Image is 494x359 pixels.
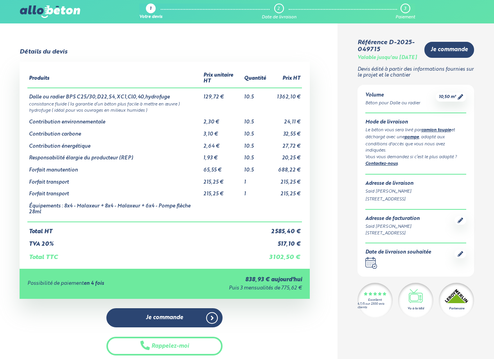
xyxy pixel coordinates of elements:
[27,107,302,113] td: hydrofuge ( idéal pour vos ouvrages en milieux humides )
[27,161,202,173] td: Forfait manutention
[357,302,393,309] div: 4.7/5 sur 2300 avis clients
[168,286,302,291] div: Puis 3 mensualités de 775,62 €
[202,149,243,161] td: 1,93 €
[262,15,296,20] div: Date de livraison
[357,39,419,54] div: Référence D-2025-049715
[146,314,183,321] span: Je commande
[202,70,243,88] th: Prix unitaire HT
[20,48,67,55] div: Détails du devis
[268,248,302,261] td: 3 102,50 €
[27,113,202,125] td: Contribution environnementale
[27,125,202,138] td: Contribution carbone
[27,138,202,150] td: Contribution énergétique
[243,149,268,161] td: 10.5
[365,223,420,230] div: Said [PERSON_NAME]
[404,135,419,139] a: pompe
[365,100,420,107] div: Béton pour Dalle ou radier
[106,337,223,356] button: Rappelez-moi
[150,7,151,12] div: 1
[243,138,268,150] td: 10.5
[365,216,420,222] div: Adresse de facturation
[365,196,467,203] div: [STREET_ADDRESS]
[268,88,302,100] td: 1 362,10 €
[365,120,467,125] div: Mode de livraison
[424,42,474,58] a: Je commande
[408,306,424,311] div: Vu à la télé
[27,173,202,186] td: Forfait transport
[268,222,302,235] td: 2 585,40 €
[357,55,417,61] div: Valable jusqu'au [DATE]
[421,128,451,132] a: camion toupie
[202,88,243,100] td: 129,72 €
[268,113,302,125] td: 24,11 €
[27,100,302,107] td: consistance fluide ( la garantie d’un béton plus facile à mettre en œuvre )
[268,125,302,138] td: 32,55 €
[168,277,302,283] div: 838,93 € aujourd'hui
[424,329,485,350] iframe: Help widget launcher
[27,88,202,100] td: Dalle ou radier BPS C25/30,D22,S4,XC1,Cl0,40,hydrofuge
[262,4,296,20] a: 2 Date de livraison
[268,70,302,88] th: Prix HT
[243,185,268,197] td: 1
[365,162,398,166] a: Contactez-nous
[268,185,302,197] td: 215,25 €
[243,161,268,173] td: 10.5
[27,197,202,221] td: Équipements : 8x4 - Malaxeur + 8x4 - Malaxeur + 6x4 - Pompe flèche 28ml
[243,70,268,88] th: Quantité
[84,281,104,286] strong: en 4 fois
[27,222,268,235] td: Total HT
[243,113,268,125] td: 10.5
[268,149,302,161] td: 20,25 €
[202,161,243,173] td: 65,55 €
[368,298,382,302] div: Excellent
[395,4,415,20] a: 3 Paiement
[365,250,431,255] div: Date de livraison souhaitée
[357,67,474,78] p: Devis édité à partir des informations fournies sur le projet et le chantier
[27,248,268,261] td: Total TTC
[365,154,467,168] div: Vous vous demandez si c’est le plus adapté ? .
[139,15,162,20] div: Votre devis
[365,93,420,98] div: Volume
[20,5,80,18] img: allobéton
[277,6,280,11] div: 2
[268,235,302,248] td: 517,10 €
[27,149,202,161] td: Responsabilité élargie du producteur (REP)
[243,88,268,100] td: 10.5
[202,125,243,138] td: 3,10 €
[27,70,202,88] th: Produits
[202,185,243,197] td: 215,25 €
[106,308,223,327] a: Je commande
[404,6,406,11] div: 3
[268,173,302,186] td: 215,25 €
[449,306,464,311] div: Partenaire
[202,113,243,125] td: 2,30 €
[365,181,467,187] div: Adresse de livraison
[395,15,415,20] div: Paiement
[27,185,202,197] td: Forfait transport
[243,125,268,138] td: 10.5
[365,230,420,237] div: [STREET_ADDRESS]
[27,235,268,248] td: TVA 20%
[365,127,467,154] div: Le béton vous sera livré par et déchargé avec une , adapté aux conditions d'accès que vous nous a...
[27,281,168,287] div: Possibilité de paiement
[365,188,467,195] div: Said [PERSON_NAME]
[243,173,268,186] td: 1
[202,173,243,186] td: 215,25 €
[431,46,468,53] span: Je commande
[268,161,302,173] td: 688,22 €
[202,138,243,150] td: 2,64 €
[268,138,302,150] td: 27,72 €
[139,4,162,20] a: 1 Votre devis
